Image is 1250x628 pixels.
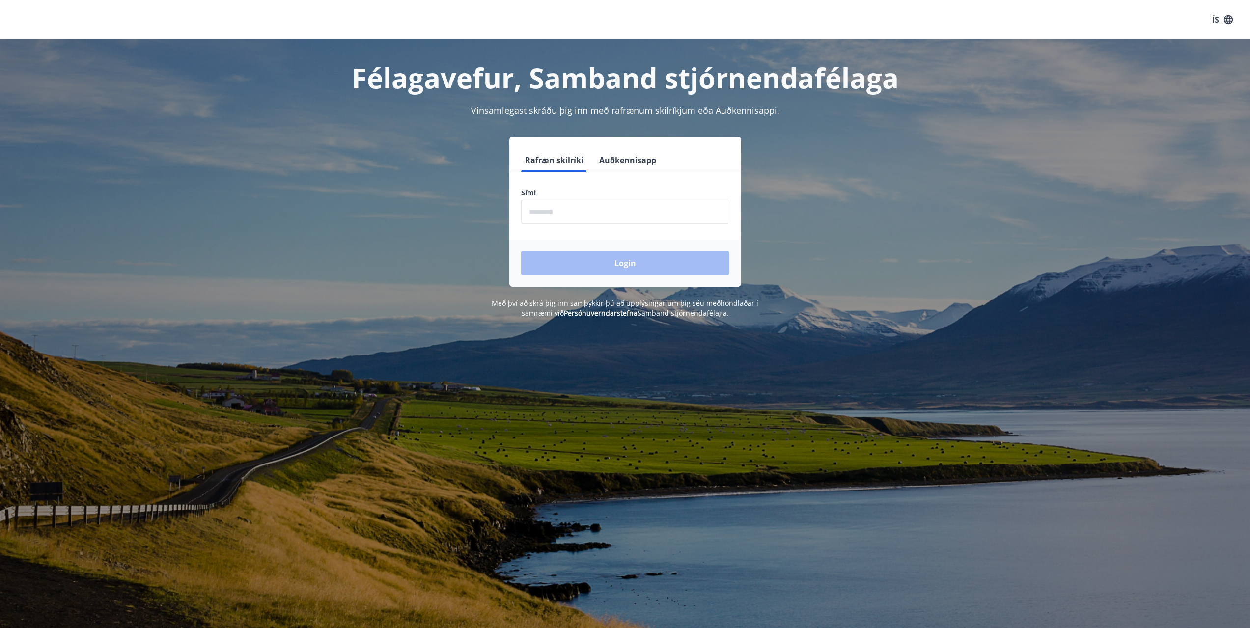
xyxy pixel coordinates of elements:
label: Sími [521,188,729,198]
button: Rafræn skilríki [521,148,587,172]
h1: Félagavefur, Samband stjórnendafélaga [283,59,967,96]
button: Auðkennisapp [595,148,660,172]
span: Vinsamlegast skráðu þig inn með rafrænum skilríkjum eða Auðkennisappi. [471,105,779,116]
a: Persónuverndarstefna [564,308,638,318]
button: ÍS [1207,11,1238,28]
span: Með því að skrá þig inn samþykkir þú að upplýsingar um þig séu meðhöndlaðar í samræmi við Samband... [492,299,758,318]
